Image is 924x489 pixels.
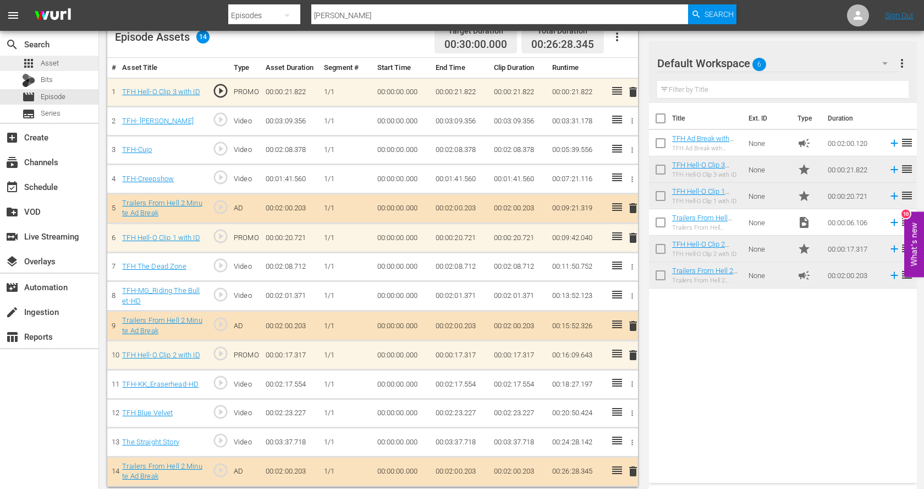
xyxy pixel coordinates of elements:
[320,193,372,223] td: 1/1
[373,281,431,311] td: 00:00:00.000
[548,341,606,370] td: 00:16:09.643
[791,103,821,134] th: Type
[320,311,372,341] td: 1/1
[107,135,118,165] td: 3
[261,193,320,223] td: 00:02:00.203
[672,187,729,204] a: TFH Hell-O Clip 1 with ID
[320,107,372,136] td: 1/1
[373,135,431,165] td: 00:00:00.000
[798,163,811,176] span: Promo
[672,103,742,134] th: Title
[823,130,884,156] td: 00:02:00.120
[744,262,793,289] td: None
[742,103,791,134] th: Ext. ID
[744,130,793,156] td: None
[212,257,229,274] span: play_circle_outline
[261,341,320,370] td: 00:00:17.317
[229,165,261,194] td: Video
[672,134,734,151] a: TFH Ad Break with Countdown Timer
[320,135,372,165] td: 1/1
[823,183,884,209] td: 00:00:20.721
[900,136,914,149] span: reorder
[885,11,914,20] a: Sign Out
[626,85,640,99] span: delete
[888,216,900,229] svg: Add to Episode
[5,156,19,169] span: Channels
[490,135,548,165] td: 00:02:08.378
[900,162,914,176] span: reorder
[548,193,606,223] td: 00:09:21.319
[229,58,261,78] th: Type
[118,58,208,78] th: Asset Title
[626,230,640,246] button: delete
[107,457,118,486] td: 14
[798,189,811,203] span: Promo
[261,399,320,428] td: 00:02:23.227
[261,165,320,194] td: 00:01:41.560
[122,175,174,183] a: TFH-Creepshow
[107,399,118,428] td: 12
[212,140,229,157] span: play_circle_outline
[548,281,606,311] td: 00:13:52.123
[626,319,640,333] span: delete
[320,224,372,253] td: 1/1
[229,224,261,253] td: PROMO
[5,255,19,268] span: Overlays
[5,181,19,194] span: Schedule
[548,135,606,165] td: 00:05:39.556
[548,165,606,194] td: 00:07:21.116
[672,145,740,152] div: TFH Ad Break with Countdown Timer
[626,465,640,478] span: delete
[5,330,19,344] span: Reports
[490,370,548,399] td: 00:02:17.554
[626,318,640,334] button: delete
[548,399,606,428] td: 00:20:50.424
[626,84,640,100] button: delete
[229,370,261,399] td: Video
[373,224,431,253] td: 00:00:00.000
[7,9,20,22] span: menu
[229,428,261,457] td: Video
[531,38,594,51] span: 00:26:28.345
[107,311,118,341] td: 9
[548,107,606,136] td: 00:03:31.178
[229,193,261,223] td: AD
[490,311,548,341] td: 00:02:00.203
[122,262,186,270] a: TFH The Dead Zone
[895,57,909,70] span: more_vert
[431,281,490,311] td: 00:02:01.371
[229,252,261,281] td: Video
[888,269,900,281] svg: Add to Episode
[320,58,372,78] th: Segment #
[212,374,229,391] span: play_circle_outline
[229,311,261,341] td: AD
[490,58,548,78] th: Clip Duration
[107,78,118,107] td: 1
[548,370,606,399] td: 00:18:27.197
[373,341,431,370] td: 00:00:00.000
[261,311,320,341] td: 00:02:00.203
[744,156,793,183] td: None
[798,137,811,150] span: Ad
[22,107,35,121] span: Series
[626,231,640,244] span: delete
[229,281,261,311] td: Video
[261,281,320,311] td: 00:02:01.371
[431,165,490,194] td: 00:01:41.560
[752,53,766,76] span: 6
[888,190,900,202] svg: Add to Episode
[373,428,431,457] td: 00:00:00.000
[490,165,548,194] td: 00:01:41.560
[320,252,372,281] td: 1/1
[548,78,606,107] td: 00:00:21.822
[904,212,924,278] button: Open Feedback Widget
[490,457,548,486] td: 00:02:00.203
[229,78,261,107] td: PROMO
[122,438,179,446] a: The Straight Story
[798,269,811,282] span: Ad
[107,224,118,253] td: 6
[107,281,118,311] td: 8
[823,262,884,289] td: 00:02:00.203
[261,224,320,253] td: 00:00:20.721
[107,341,118,370] td: 10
